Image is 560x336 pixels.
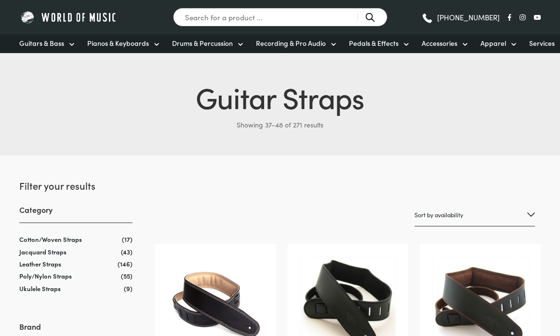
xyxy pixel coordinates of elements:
[529,38,555,48] span: Services
[19,259,61,268] a: Leather Straps
[19,76,541,117] h1: Guitar Straps
[480,38,506,48] span: Apparel
[172,38,233,48] span: Drums & Percussion
[118,260,133,268] span: (146)
[19,10,118,25] img: World of Music
[349,38,399,48] span: Pedals & Effects
[19,247,67,256] a: Jacquard Straps
[19,271,72,280] a: Poly/Nylon Straps
[124,284,133,293] span: (9)
[19,117,541,132] p: Showing 37–48 of 271 results
[19,179,133,192] h2: Filter your results
[422,38,457,48] span: Accessories
[121,272,133,280] span: (55)
[421,10,500,25] a: [PHONE_NUMBER]
[19,235,82,244] a: Cotton/Woven Straps
[19,204,133,223] h3: Category
[19,284,61,293] a: Ukulele Straps
[19,38,64,48] span: Guitars & Bass
[256,38,326,48] span: Recording & Pro Audio
[414,204,535,226] select: Shop order
[121,248,133,256] span: (43)
[437,14,500,21] span: [PHONE_NUMBER]
[122,235,133,243] span: (17)
[87,38,149,48] span: Pianos & Keyboards
[173,8,387,27] input: Search for a product ...
[420,230,560,336] iframe: Chat with our support team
